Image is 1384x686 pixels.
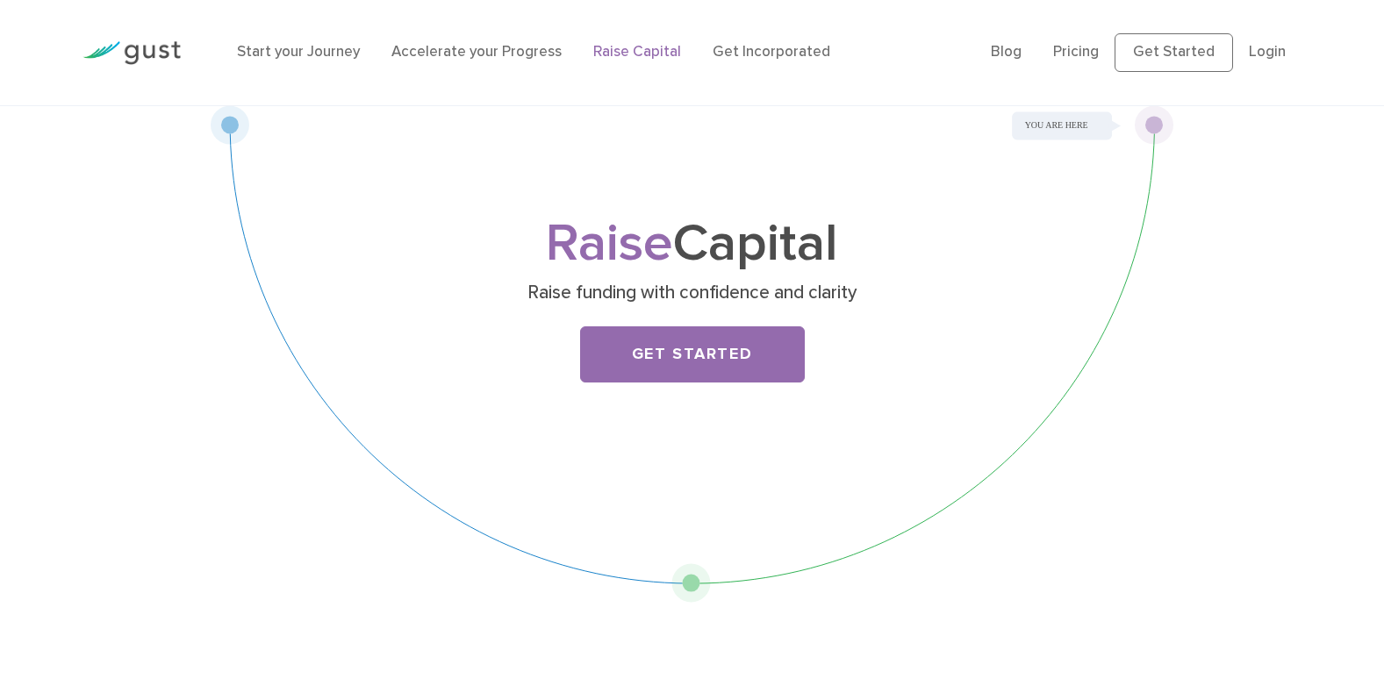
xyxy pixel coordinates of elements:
[82,41,181,65] img: Gust Logo
[713,43,830,61] a: Get Incorporated
[546,212,673,275] span: Raise
[1053,43,1099,61] a: Pricing
[1249,43,1286,61] a: Login
[237,43,360,61] a: Start your Journey
[991,43,1022,61] a: Blog
[580,326,805,382] a: Get Started
[391,43,562,61] a: Accelerate your Progress
[352,281,1032,305] p: Raise funding with confidence and clarity
[1115,33,1233,72] a: Get Started
[593,43,681,61] a: Raise Capital
[346,220,1039,268] h1: Capital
